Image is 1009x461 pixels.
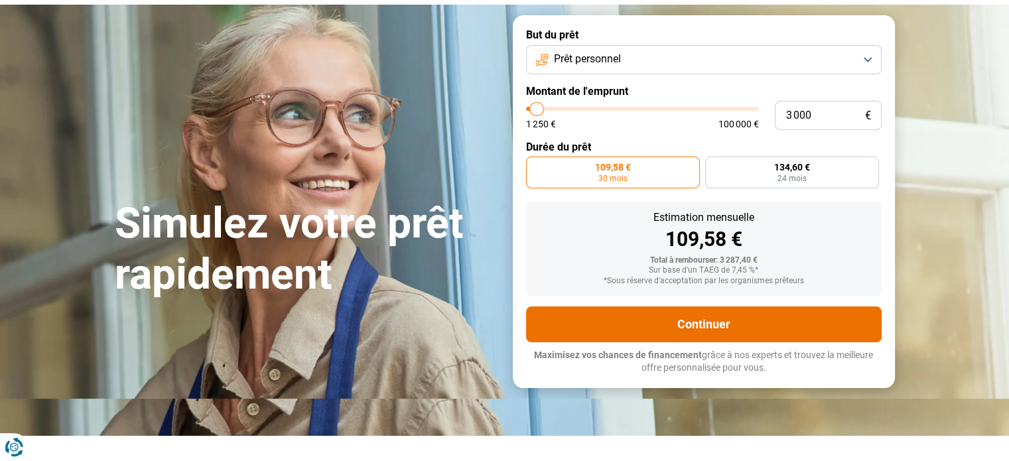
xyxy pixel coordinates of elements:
span: 30 mois [598,174,628,182]
span: 134,60 € [774,163,810,172]
div: *Sous réserve d'acceptation par les organismes prêteurs [537,277,871,286]
label: But du prêt [526,29,882,41]
div: 109,58 € [537,230,871,249]
div: Total à rembourser: 3 287,40 € [537,256,871,265]
span: 1 250 € [526,119,556,129]
span: € [865,110,871,121]
p: grâce à nos experts et trouvez la meilleure offre personnalisée pour vous. [526,349,882,375]
span: Maximisez vos chances de financement [534,350,702,360]
span: 109,58 € [595,163,631,172]
button: Continuer [526,306,882,342]
h1: Simulez votre prêt rapidement [115,198,497,300]
span: 24 mois [777,174,807,182]
span: Prêt personnel [554,52,621,66]
div: Estimation mensuelle [537,212,871,223]
span: 100 000 € [718,119,759,129]
button: Prêt personnel [526,45,882,74]
label: Montant de l'emprunt [526,85,882,98]
div: Sur base d'un TAEG de 7,45 %* [537,266,871,275]
label: Durée du prêt [526,141,882,153]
